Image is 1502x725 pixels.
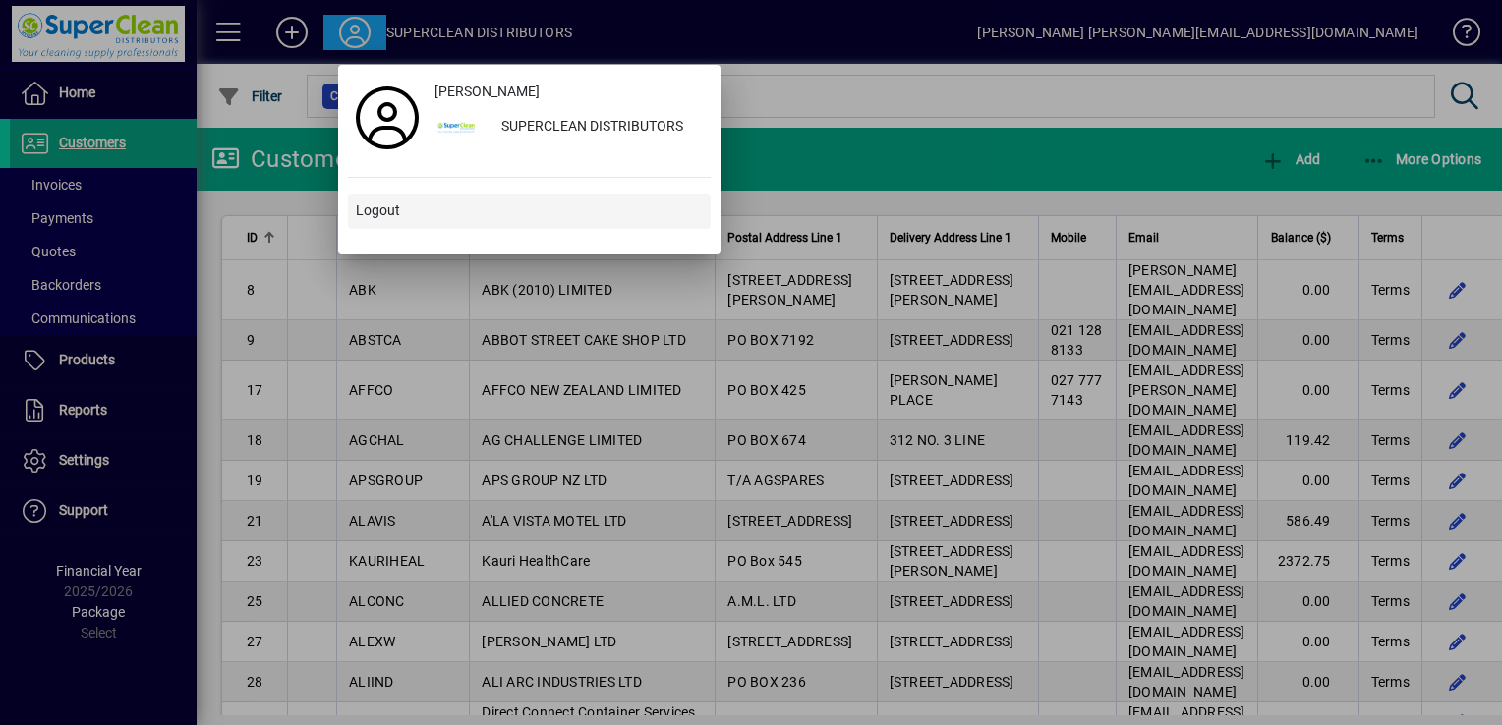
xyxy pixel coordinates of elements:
button: SUPERCLEAN DISTRIBUTORS [427,110,711,145]
span: Logout [356,200,400,221]
div: SUPERCLEAN DISTRIBUTORS [486,110,711,145]
a: [PERSON_NAME] [427,75,711,110]
a: Profile [348,100,427,136]
button: Logout [348,194,711,229]
span: [PERSON_NAME] [434,82,540,102]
